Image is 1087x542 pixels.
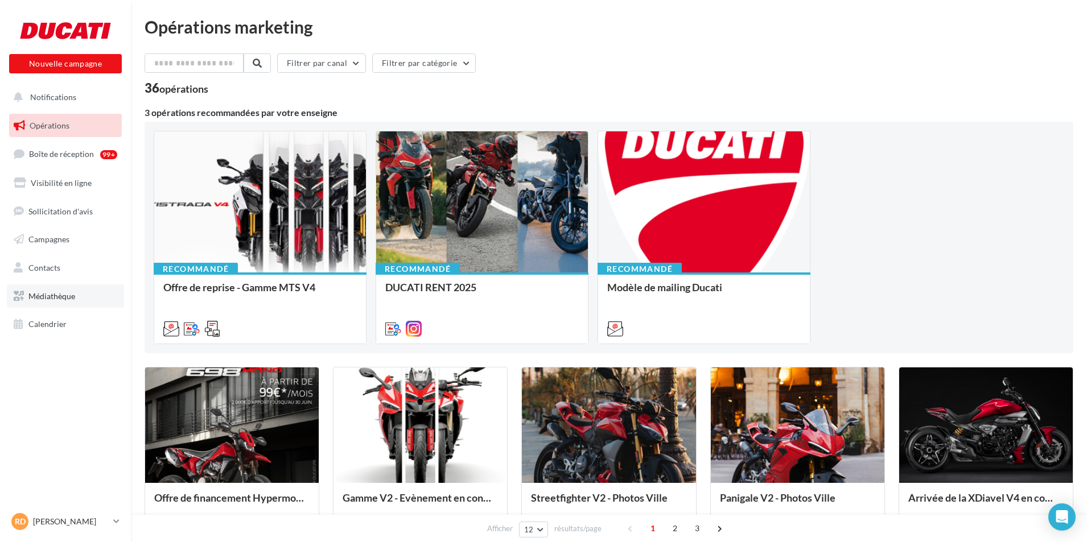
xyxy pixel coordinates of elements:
a: RD [PERSON_NAME] [9,511,122,532]
p: [PERSON_NAME] [33,516,109,527]
span: Boîte de réception [29,149,94,159]
div: Recommandé [154,263,238,275]
span: Notifications [30,92,76,102]
div: Offre de financement Hypermotard 698 Mono [154,492,310,515]
button: Nouvelle campagne [9,54,122,73]
span: RD [15,516,26,527]
div: Streetfighter V2 - Photos Ville [531,492,686,515]
span: Opérations [30,121,69,130]
span: Visibilité en ligne [31,178,92,188]
a: Boîte de réception99+ [7,142,124,166]
span: 3 [688,519,706,537]
span: résultats/page [554,523,602,534]
div: Arrivée de la XDiavel V4 en concession [908,492,1064,515]
span: Contacts [28,263,60,272]
a: Calendrier [7,312,124,336]
span: Médiathèque [28,291,75,301]
div: 99+ [100,150,117,159]
a: Opérations [7,114,124,138]
div: Recommandé [598,263,682,275]
a: Médiathèque [7,284,124,308]
div: Panigale V2 - Photos Ville [720,492,875,515]
div: Opérations marketing [145,18,1073,35]
span: Afficher [487,523,513,534]
span: Calendrier [28,319,67,329]
div: Gamme V2 - Evènement en concession [343,492,498,515]
span: 1 [644,519,662,537]
span: 12 [524,525,534,534]
button: Notifications [7,85,120,109]
span: Campagnes [28,234,69,244]
a: Sollicitation d'avis [7,200,124,224]
div: Offre de reprise - Gamme MTS V4 [163,282,357,304]
span: 2 [666,519,684,537]
a: Campagnes [7,227,124,251]
div: Recommandé [376,263,460,275]
span: Sollicitation d'avis [28,206,93,216]
button: Filtrer par canal [277,53,366,73]
button: 12 [519,522,548,537]
a: Visibilité en ligne [7,171,124,195]
a: Contacts [7,256,124,280]
div: Open Intercom Messenger [1048,503,1076,531]
div: DUCATI RENT 2025 [385,282,579,304]
button: Filtrer par catégorie [372,53,476,73]
div: 36 [145,82,208,94]
div: opérations [159,84,208,94]
div: 3 opérations recommandées par votre enseigne [145,108,1073,117]
div: Modèle de mailing Ducati [607,282,801,304]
